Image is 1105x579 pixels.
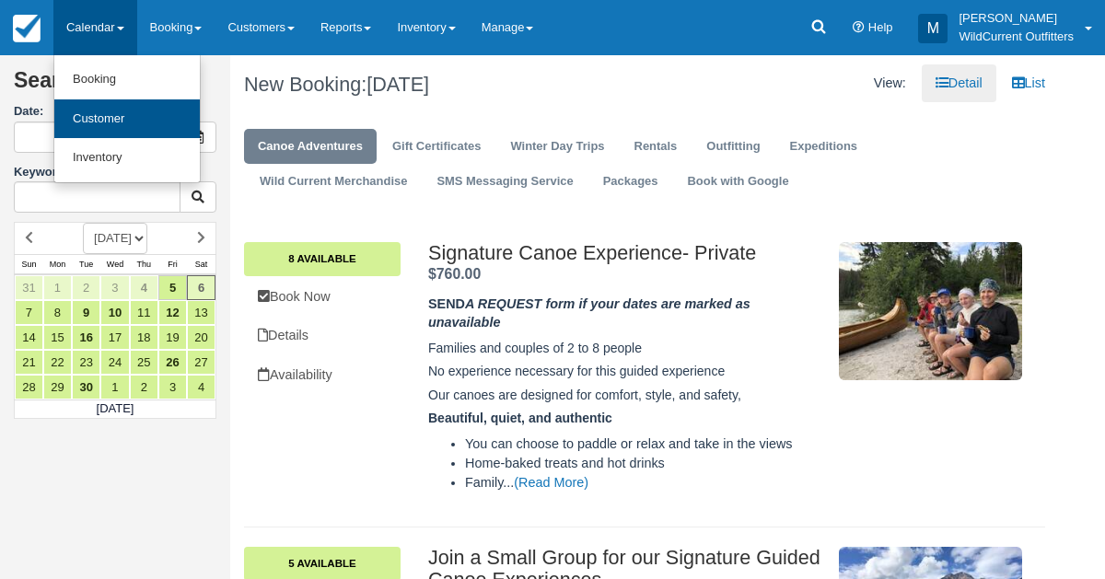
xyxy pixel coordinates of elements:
[130,325,158,350] a: 18
[15,375,43,400] a: 28
[43,300,72,325] a: 8
[43,350,72,375] a: 22
[43,375,72,400] a: 29
[428,365,824,378] h5: No experience necessary for this guided experience
[428,266,481,282] span: $760.00
[692,129,773,165] a: Outfitting
[43,275,72,300] a: 1
[72,325,100,350] a: 16
[13,15,41,42] img: checkfront-main-nav-mini-logo.png
[15,254,43,274] th: Sun
[100,300,129,325] a: 10
[496,129,618,165] a: Winter Day Trips
[428,388,824,402] h5: Our canoes are designed for comfort, style, and safety,
[959,9,1074,28] p: [PERSON_NAME]
[868,20,893,34] span: Help
[15,325,43,350] a: 14
[100,350,129,375] a: 24
[15,275,43,300] a: 31
[187,300,215,325] a: 13
[72,375,100,400] a: 30
[621,129,692,165] a: Rentals
[72,350,100,375] a: 23
[428,296,750,330] strong: SEND
[158,300,187,325] a: 12
[244,278,401,316] a: Book Now
[244,317,401,354] a: Details
[158,375,187,400] a: 3
[15,300,43,325] a: 7
[14,103,216,121] label: Date:
[100,375,129,400] a: 1
[246,164,421,200] a: Wild Current Merchandise
[130,300,158,325] a: 11
[187,375,215,400] a: 4
[244,242,401,275] a: 8 Available
[589,164,672,200] a: Packages
[428,296,750,330] em: A REQUEST form if your dates are marked as unavailable
[130,275,158,300] a: 4
[158,325,187,350] a: 19
[130,375,158,400] a: 2
[922,64,996,102] a: Detail
[158,350,187,375] a: 26
[100,275,129,300] a: 3
[54,99,200,139] a: Customer
[853,22,865,34] i: Help
[100,254,129,274] th: Wed
[100,325,129,350] a: 17
[465,454,824,473] li: Home-baked treats and hot drinks
[465,473,824,492] li: Family...
[860,64,920,102] li: View:
[53,55,201,183] ul: Calendar
[14,69,216,103] h2: Search
[54,138,200,178] a: Inventory
[158,254,187,274] th: Fri
[959,28,1074,46] p: WildCurrent Outfitters
[54,60,200,99] a: Booking
[244,74,631,96] h1: New Booking:
[366,73,429,96] span: [DATE]
[72,254,100,274] th: Tue
[72,300,100,325] a: 9
[428,342,824,355] h5: Families and couples of 2 to 8 people
[465,434,824,454] li: You can choose to paddle or relax and take in the views
[43,325,72,350] a: 15
[839,242,1022,380] img: M10-6
[244,129,377,165] a: Canoe Adventures
[423,164,587,200] a: SMS Messaging Service
[244,356,401,394] a: Availability
[428,266,481,282] strong: Price: $760
[428,411,612,425] strong: Beautiful, quiet, and authentic
[428,242,824,264] h2: Signature Canoe Experience- Private
[72,275,100,300] a: 2
[130,350,158,375] a: 25
[514,475,588,490] a: (Read More)
[776,129,871,165] a: Expeditions
[187,350,215,375] a: 27
[15,400,216,418] td: [DATE]
[998,64,1059,102] a: List
[15,350,43,375] a: 21
[187,275,215,300] a: 6
[158,275,187,300] a: 5
[918,14,948,43] div: M
[187,325,215,350] a: 20
[43,254,72,274] th: Mon
[14,165,64,179] label: Keyword
[130,254,158,274] th: Thu
[673,164,802,200] a: Book with Google
[378,129,494,165] a: Gift Certificates
[180,181,216,213] button: Keyword Search
[187,254,215,274] th: Sat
